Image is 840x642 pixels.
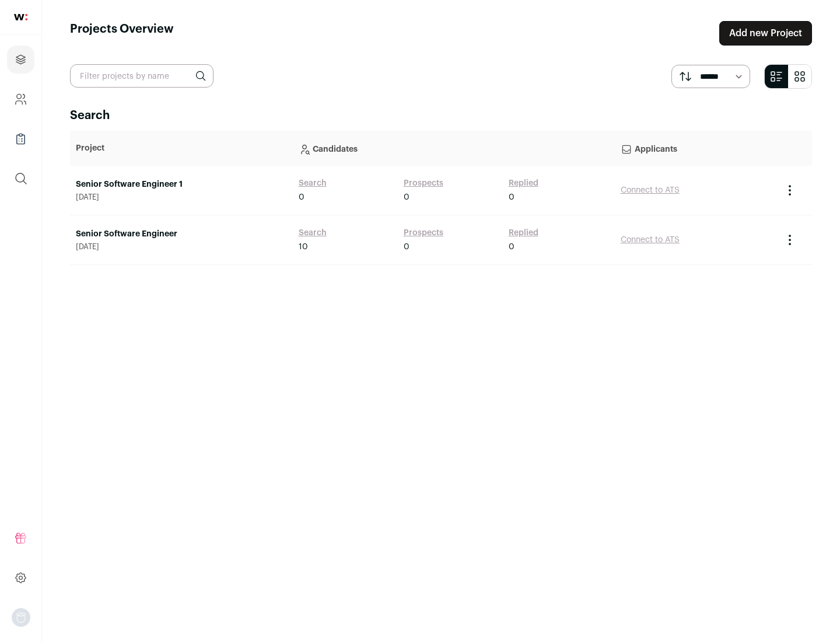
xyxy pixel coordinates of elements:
[299,191,304,203] span: 0
[404,241,409,253] span: 0
[783,233,797,247] button: Project Actions
[70,107,812,124] h2: Search
[621,236,680,244] a: Connect to ATS
[719,21,812,46] a: Add new Project
[7,85,34,113] a: Company and ATS Settings
[509,227,538,239] a: Replied
[7,125,34,153] a: Company Lists
[70,64,213,88] input: Filter projects by name
[621,186,680,194] a: Connect to ATS
[404,177,443,189] a: Prospects
[12,608,30,627] img: nopic.png
[70,21,174,46] h1: Projects Overview
[299,227,327,239] a: Search
[12,608,30,627] button: Open dropdown
[404,227,443,239] a: Prospects
[76,179,287,190] a: Senior Software Engineer 1
[14,14,27,20] img: wellfound-shorthand-0d5821cbd27db2630d0214b213865d53afaa358527fdda9d0ea32b1df1b89c2c.svg
[299,177,327,189] a: Search
[299,137,609,160] p: Candidates
[299,241,308,253] span: 10
[509,191,514,203] span: 0
[509,241,514,253] span: 0
[509,177,538,189] a: Replied
[404,191,409,203] span: 0
[783,183,797,197] button: Project Actions
[76,242,287,252] span: [DATE]
[76,193,287,202] span: [DATE]
[7,46,34,74] a: Projects
[76,142,287,154] p: Project
[76,228,287,240] a: Senior Software Engineer
[621,137,771,160] p: Applicants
